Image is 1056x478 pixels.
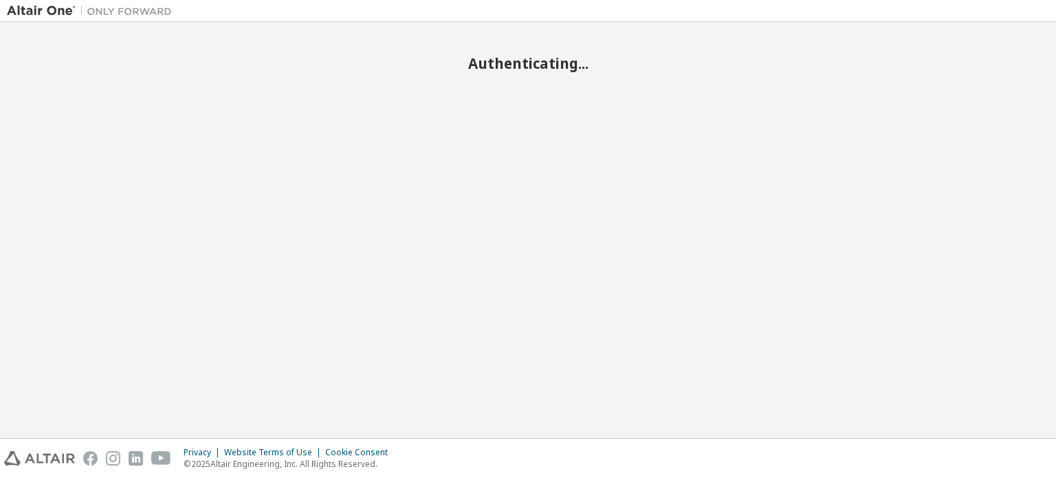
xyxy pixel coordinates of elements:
[106,451,120,466] img: instagram.svg
[325,447,396,458] div: Cookie Consent
[7,4,179,18] img: Altair One
[83,451,98,466] img: facebook.svg
[4,451,75,466] img: altair_logo.svg
[129,451,143,466] img: linkedin.svg
[224,447,325,458] div: Website Terms of Use
[7,54,1049,72] h2: Authenticating...
[184,447,224,458] div: Privacy
[184,458,396,470] p: © 2025 Altair Engineering, Inc. All Rights Reserved.
[151,451,171,466] img: youtube.svg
